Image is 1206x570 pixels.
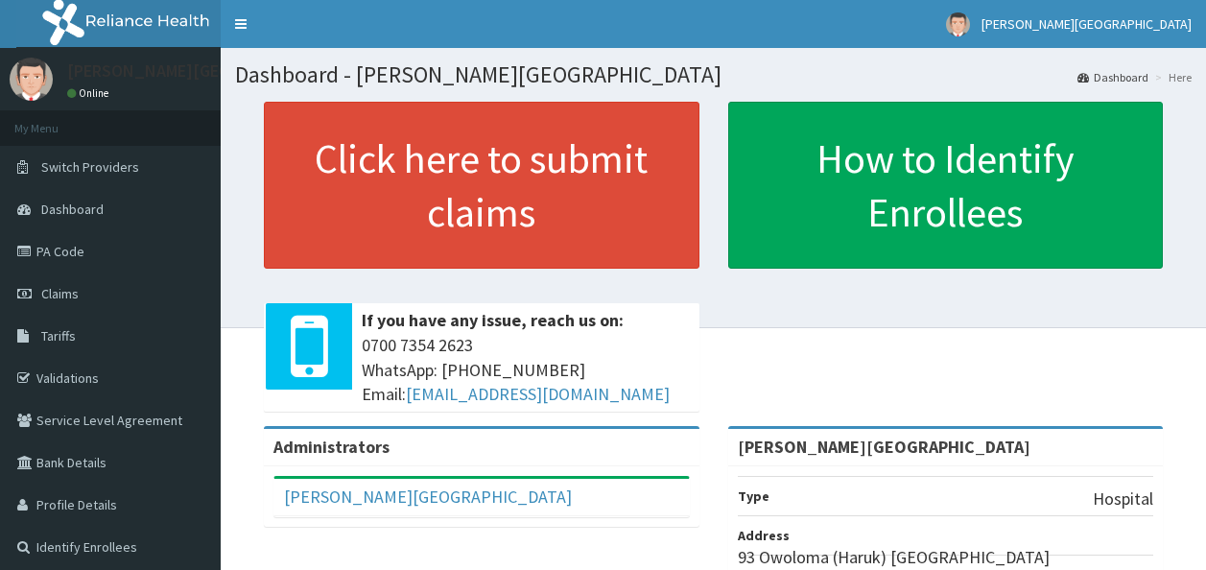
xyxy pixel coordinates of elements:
span: [PERSON_NAME][GEOGRAPHIC_DATA] [981,15,1192,33]
span: 0700 7354 2623 WhatsApp: [PHONE_NUMBER] Email: [362,333,690,407]
img: User Image [10,58,53,101]
li: Here [1150,69,1192,85]
p: Hospital [1093,487,1153,511]
span: Tariffs [41,327,76,344]
b: Address [738,527,790,544]
img: User Image [946,12,970,36]
b: Type [738,487,769,505]
span: Switch Providers [41,158,139,176]
p: [PERSON_NAME][GEOGRAPHIC_DATA] [67,62,351,80]
b: Administrators [273,436,390,458]
a: Dashboard [1077,69,1148,85]
span: Dashboard [41,201,104,218]
strong: [PERSON_NAME][GEOGRAPHIC_DATA] [738,436,1030,458]
a: Click here to submit claims [264,102,699,269]
a: Online [67,86,113,100]
a: [EMAIL_ADDRESS][DOMAIN_NAME] [406,383,670,405]
span: Claims [41,285,79,302]
b: If you have any issue, reach us on: [362,309,624,331]
h1: Dashboard - [PERSON_NAME][GEOGRAPHIC_DATA] [235,62,1192,87]
a: How to Identify Enrollees [728,102,1164,269]
a: [PERSON_NAME][GEOGRAPHIC_DATA] [284,486,572,508]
